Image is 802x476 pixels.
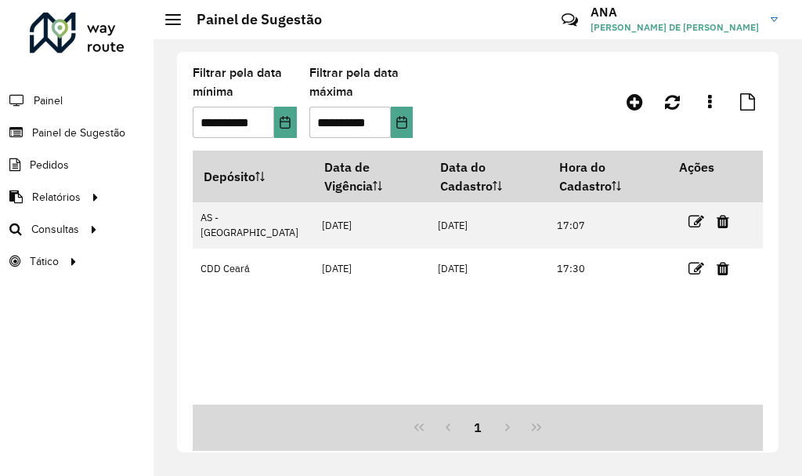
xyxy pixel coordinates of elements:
[688,258,704,279] a: Editar
[591,5,759,20] h3: ANA
[31,221,79,238] span: Consultas
[717,211,729,232] a: Excluir
[717,258,729,279] a: Excluir
[309,64,414,101] label: Filtrar pela data máxima
[549,202,669,249] td: 17:07
[193,249,314,289] td: CDD Ceará
[314,202,430,249] td: [DATE]
[181,11,322,28] h2: Painel de Sugestão
[34,93,63,109] span: Painel
[668,151,762,183] th: Ações
[193,151,314,202] th: Depósito
[553,3,587,37] a: Contato Rápido
[429,249,548,289] td: [DATE]
[688,211,704,232] a: Editar
[193,64,297,101] label: Filtrar pela data mínima
[193,202,314,249] td: AS - [GEOGRAPHIC_DATA]
[429,202,548,249] td: [DATE]
[30,157,69,173] span: Pedidos
[314,249,430,289] td: [DATE]
[32,189,81,205] span: Relatórios
[549,249,669,289] td: 17:30
[32,125,125,141] span: Painel de Sugestão
[591,20,759,35] span: [PERSON_NAME] DE [PERSON_NAME]
[463,412,493,442] button: 1
[391,107,413,138] button: Choose Date
[429,151,548,202] th: Data do Cadastro
[314,151,430,202] th: Data de Vigência
[30,253,59,270] span: Tático
[274,107,296,138] button: Choose Date
[549,151,669,202] th: Hora do Cadastro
